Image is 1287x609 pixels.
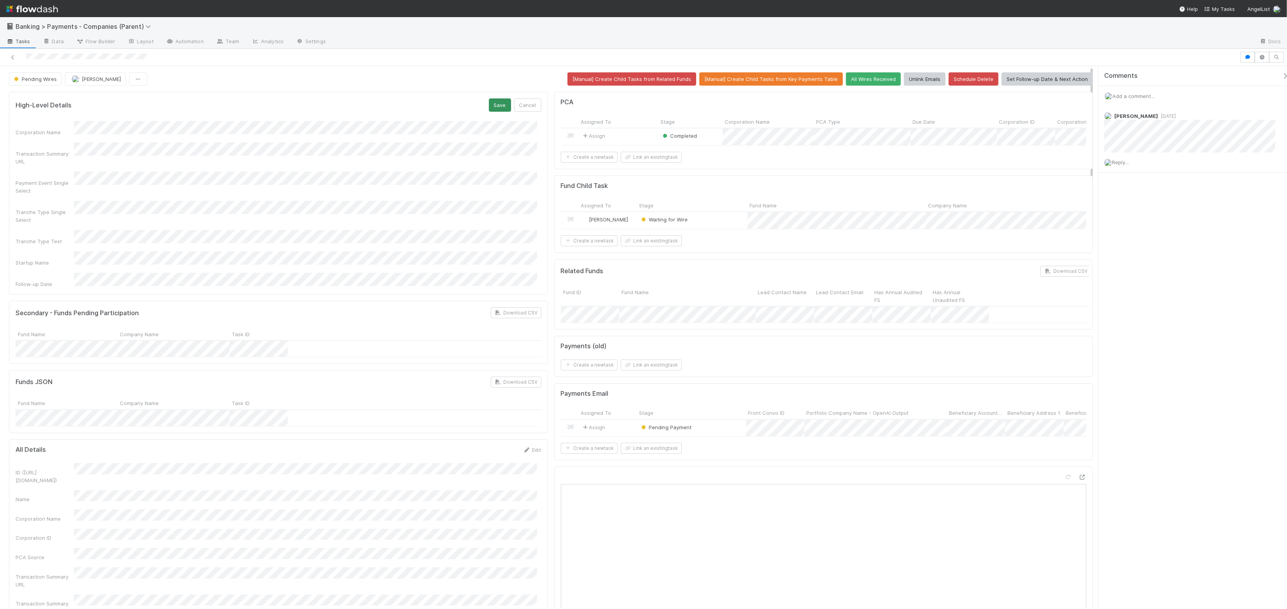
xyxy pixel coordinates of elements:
[1105,92,1112,100] img: avatar_c6c9a18c-a1dc-4048-8eac-219674057138.png
[725,118,770,126] span: Corporation Name
[640,216,688,223] div: Waiting for Wire
[491,307,541,318] button: Download CSV
[6,37,30,45] span: Tasks
[1058,118,1110,126] span: Corporation Matches
[581,202,611,209] span: Assigned To
[561,286,619,306] div: Fund ID
[661,133,697,139] span: Completed
[561,267,604,275] h5: Related Funds
[16,397,117,409] div: Fund Name
[229,397,288,409] div: Task ID
[1104,72,1138,80] span: Comments
[70,36,121,48] a: Flow Builder
[1008,409,1061,417] span: Beneficiary Address 1
[639,202,653,209] span: Stage
[1112,93,1154,99] span: Add a comment...
[1179,5,1198,13] div: Help
[928,202,967,209] span: Company Name
[561,342,607,350] h5: Payments (old)
[16,128,74,136] div: Corporation Name
[846,72,901,86] button: All Wires Received
[16,495,74,503] div: Name
[660,118,675,126] span: Stage
[1204,6,1235,12] span: My Tasks
[245,36,290,48] a: Analytics
[904,72,946,86] button: Unlink Emails
[16,150,74,165] div: Transaction Summary URL
[6,2,58,16] img: logo-inverted-e16ddd16eac7371096b0.svg
[16,179,74,195] div: Payment Event Single Select
[1104,112,1112,120] img: avatar_c6c9a18c-a1dc-4048-8eac-219674057138.png
[16,208,74,224] div: Tranche Type Single Select
[640,216,688,223] span: Waiting for Wire
[581,132,606,140] span: Assign
[1104,159,1112,167] img: avatar_c6c9a18c-a1dc-4048-8eac-219674057138.png
[750,202,777,209] span: Fund Name
[16,573,74,588] div: Transaction Summary URL
[621,152,682,163] button: Link an existingtask
[913,118,935,126] span: Due Date
[931,286,989,306] div: Has Annual Unaudited FS
[16,328,117,340] div: Fund Name
[1114,113,1158,119] span: [PERSON_NAME]
[65,72,126,86] button: [PERSON_NAME]
[581,423,606,431] span: Assign
[756,286,814,306] div: Lead Contact Name
[6,23,14,30] span: 📓
[561,152,618,163] button: Create a newtask
[1247,6,1270,12] span: AngelList
[748,409,785,417] span: Front Convo ID
[210,36,245,48] a: Team
[12,76,57,82] span: Pending Wires
[581,118,611,126] span: Assigned To
[16,259,74,267] div: Startup Name
[82,76,121,82] span: [PERSON_NAME]
[16,280,74,288] div: Follow-up Date
[1040,266,1091,277] button: Download CSV
[639,409,653,417] span: Stage
[872,286,931,306] div: Has Annual Audited FS
[72,75,79,83] img: avatar_c6c9a18c-a1dc-4048-8eac-219674057138.png
[561,443,618,454] button: Create a newtask
[1158,113,1176,119] span: [DATE]
[619,286,756,306] div: Fund Name
[814,286,872,306] div: Lead Contact Email
[76,37,115,45] span: Flow Builder
[37,36,70,48] a: Data
[1273,5,1281,13] img: avatar_c6c9a18c-a1dc-4048-8eac-219674057138.png
[16,469,74,484] div: ID ([URL][DOMAIN_NAME])
[16,23,155,30] span: Banking > Payments - Companies (Parent)
[489,98,511,112] button: Save
[561,235,618,246] button: Create a newtask
[640,424,692,430] span: Pending Payment
[491,377,541,388] button: Download CSV
[290,36,332,48] a: Settings
[1002,72,1093,86] button: Set Follow-up Date & Next Action
[699,72,843,86] button: [Manual] Create Child Tasks from Key Payments Table
[1112,159,1129,165] span: Reply...
[229,328,288,340] div: Task ID
[949,409,1003,417] span: Beneficiary Account Name
[16,237,74,245] div: Tranche Type Text
[581,409,611,417] span: Assigned To
[160,36,210,48] a: Automation
[16,378,53,386] h5: Funds JSON
[807,409,909,417] span: Portfolio Company Name - OpenAI Output
[621,443,682,454] button: Link an existingtask
[16,102,72,109] h5: High-Level Details
[640,423,692,431] div: Pending Payment
[589,216,629,223] span: [PERSON_NAME]
[661,132,697,140] div: Completed
[16,534,74,542] div: Corporation ID
[523,447,541,453] a: Edit
[117,397,229,409] div: Company Name
[582,216,588,223] img: avatar_c6c9a18c-a1dc-4048-8eac-219674057138.png
[581,216,629,223] div: [PERSON_NAME]
[1066,409,1120,417] span: Beneficiary Address 2
[16,515,74,523] div: Corporation Name
[567,72,696,86] button: [Manual] Create Child Tasks from Related Funds
[514,98,541,112] button: Cancel
[621,235,682,246] button: Link an existingtask
[121,36,160,48] a: Layout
